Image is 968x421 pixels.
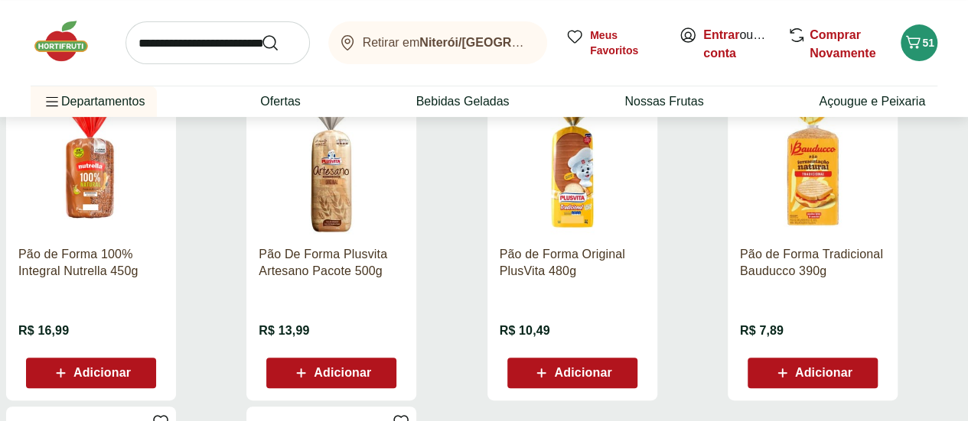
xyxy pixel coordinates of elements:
[43,83,145,120] span: Departamentos
[624,92,703,111] a: Nossas Frutas
[565,28,660,58] a: Meus Favoritos
[901,24,937,61] button: Carrinho
[819,92,925,111] a: Açougue e Peixaria
[18,246,164,280] a: Pão de Forma 100% Integral Nutrella 450g
[740,89,885,234] img: Pão de Forma Tradicional Bauducco 390g
[500,322,550,339] span: R$ 10,49
[740,246,885,280] a: Pão de Forma Tradicional Bauducco 390g
[810,28,875,60] a: Comprar Novamente
[328,21,547,64] button: Retirar emNiterói/[GEOGRAPHIC_DATA]
[259,322,309,339] span: R$ 13,99
[73,367,131,379] span: Adicionar
[590,28,660,58] span: Meus Favoritos
[43,83,61,120] button: Menu
[507,358,637,388] button: Adicionar
[314,367,371,379] span: Adicionar
[261,34,298,52] button: Submit Search
[795,367,852,379] span: Adicionar
[416,92,510,111] a: Bebidas Geladas
[259,246,404,280] a: Pão De Forma Plusvita Artesano Pacote 500g
[703,26,771,63] span: ou
[125,21,310,64] input: search
[554,367,611,379] span: Adicionar
[266,358,396,388] button: Adicionar
[740,322,784,339] span: R$ 7,89
[500,89,645,234] img: Pão de Forma Original PlusVita 480g
[363,36,532,50] span: Retirar em
[26,358,156,388] button: Adicionar
[259,89,404,234] img: Pão De Forma Plusvita Artesano Pacote 500g
[922,37,934,49] span: 51
[31,18,107,64] img: Hortifruti
[500,246,645,280] a: Pão de Forma Original PlusVita 480g
[18,89,164,234] img: Pão de Forma 100% Integral Nutrella 450g
[703,28,739,41] a: Entrar
[748,358,878,388] button: Adicionar
[419,36,592,49] b: Niterói/[GEOGRAPHIC_DATA]
[260,92,300,111] a: Ofertas
[18,322,69,339] span: R$ 16,99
